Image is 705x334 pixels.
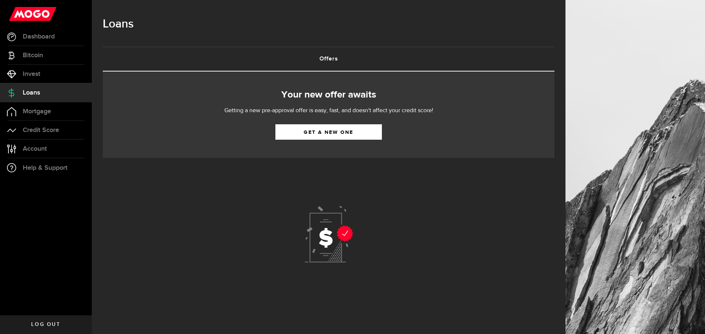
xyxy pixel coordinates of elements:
[674,303,705,334] iframe: LiveChat chat widget
[114,87,543,103] h2: Your new offer awaits
[103,15,554,34] h1: Loans
[23,108,51,115] span: Mortgage
[275,124,382,140] a: Get a new one
[23,165,68,171] span: Help & Support
[23,33,55,40] span: Dashboard
[23,89,40,96] span: Loans
[23,52,43,59] span: Bitcoin
[202,106,455,115] p: Getting a new pre-approval offer is easy, fast, and doesn't affect your credit score!
[103,47,554,71] ul: Tabs Navigation
[103,47,554,71] a: Offers
[23,127,59,133] span: Credit Score
[31,322,60,327] span: Log out
[23,146,47,152] span: Account
[23,71,40,77] span: Invest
